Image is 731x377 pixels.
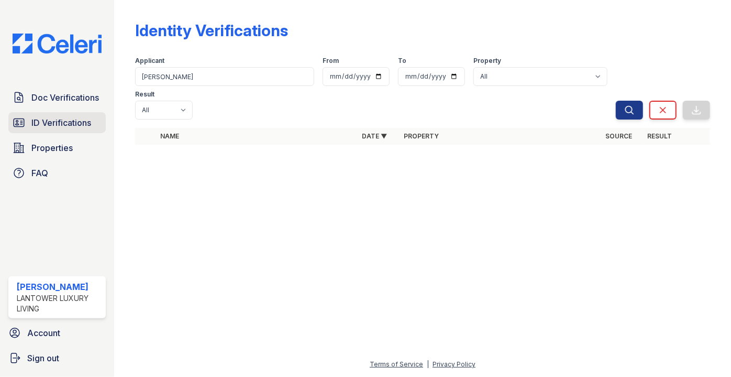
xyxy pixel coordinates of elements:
[4,348,110,369] a: Sign out
[8,137,106,158] a: Properties
[27,327,60,339] span: Account
[370,360,423,368] a: Terms of Service
[8,163,106,184] a: FAQ
[31,142,73,154] span: Properties
[4,322,110,343] a: Account
[135,67,314,86] input: Search by name or phone number
[473,57,501,65] label: Property
[647,132,672,140] a: Result
[8,112,106,133] a: ID Verifications
[427,360,429,368] div: |
[605,132,632,140] a: Source
[8,87,106,108] a: Doc Verifications
[135,21,288,40] div: Identity Verifications
[17,281,102,293] div: [PERSON_NAME]
[362,132,387,140] a: Date ▼
[433,360,475,368] a: Privacy Policy
[135,90,154,99] label: Result
[398,57,406,65] label: To
[135,57,164,65] label: Applicant
[160,132,179,140] a: Name
[404,132,439,140] a: Property
[31,167,48,179] span: FAQ
[4,34,110,53] img: CE_Logo_Blue-a8612792a0a2168367f1c8372b55b34899dd931a85d93a1a3d3e32e68fde9ad4.png
[17,293,102,314] div: Lantower Luxury Living
[323,57,339,65] label: From
[27,352,59,364] span: Sign out
[31,91,99,104] span: Doc Verifications
[31,116,91,129] span: ID Verifications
